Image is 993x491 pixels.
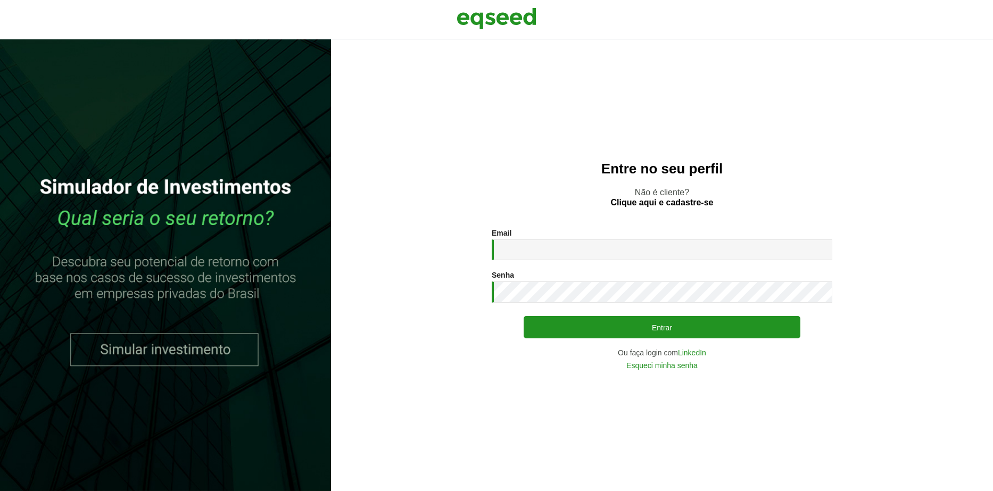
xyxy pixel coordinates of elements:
[352,161,972,177] h2: Entre no seu perfil
[524,316,800,338] button: Entrar
[492,271,514,279] label: Senha
[352,187,972,207] p: Não é cliente?
[611,198,714,207] a: Clique aqui e cadastre-se
[492,349,832,356] div: Ou faça login com
[457,5,536,32] img: EqSeed Logo
[678,349,706,356] a: LinkedIn
[626,362,698,369] a: Esqueci minha senha
[492,229,511,237] label: Email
